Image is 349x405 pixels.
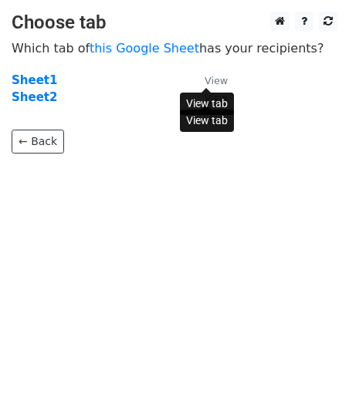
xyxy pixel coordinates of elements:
[90,41,199,56] a: this Google Sheet
[12,73,57,87] a: Sheet1
[180,93,234,115] div: View tab
[189,73,228,87] a: View
[12,12,337,34] h3: Choose tab
[272,331,349,405] iframe: Chat Widget
[12,40,337,56] p: Which tab of has your recipients?
[12,90,57,104] a: Sheet2
[205,75,228,86] small: View
[180,110,234,132] div: View tab
[12,130,64,154] a: ← Back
